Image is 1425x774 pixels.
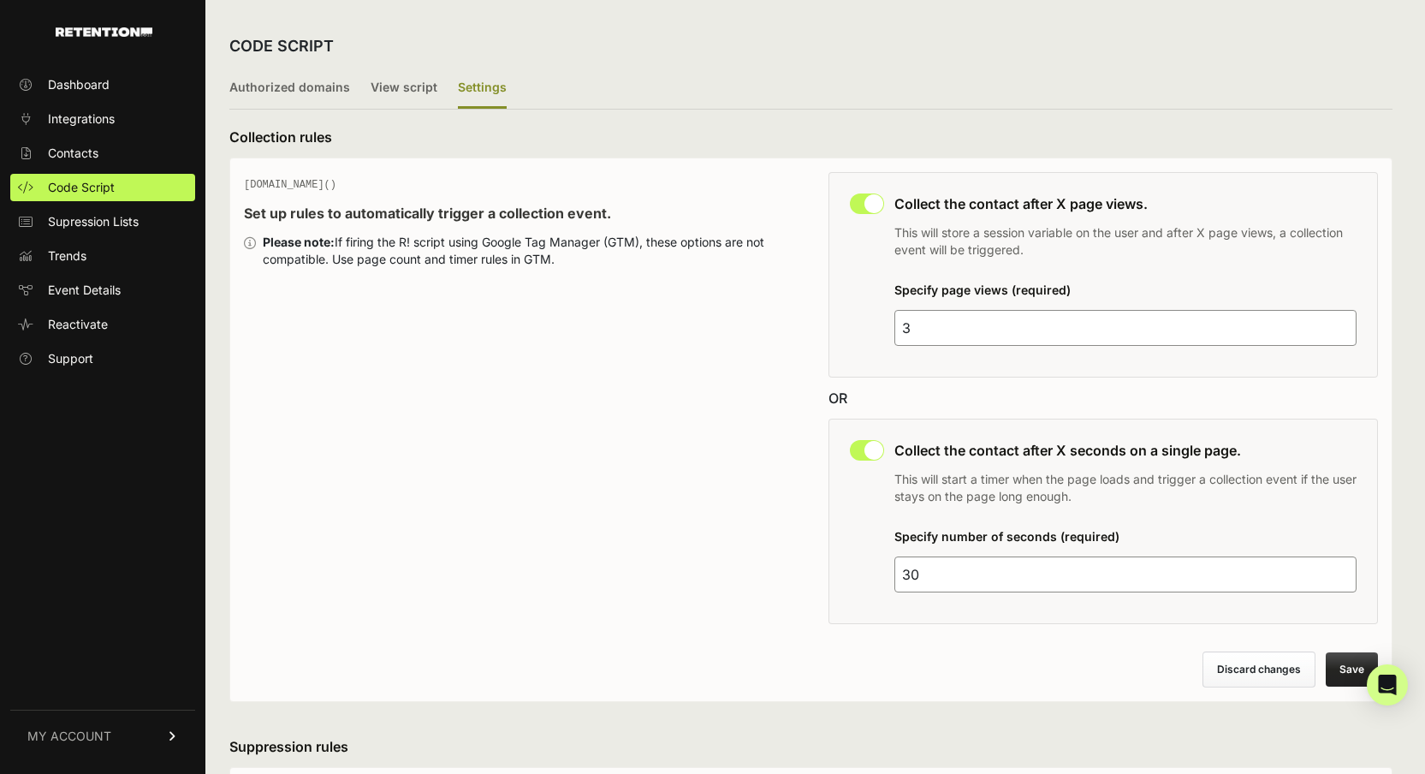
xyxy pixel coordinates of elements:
a: Dashboard [10,71,195,98]
p: This will store a session variable on the user and after X page views, a collection event will be... [894,224,1357,259]
span: [DOMAIN_NAME]() [244,179,336,191]
a: MY ACCOUNT [10,710,195,762]
h3: Suppression rules [229,736,1392,757]
span: Integrations [48,110,115,128]
span: Support [48,350,93,367]
span: Dashboard [48,76,110,93]
span: Trends [48,247,86,265]
h3: Collect the contact after X seconds on a single page. [894,440,1357,461]
h3: Collect the contact after X page views. [894,193,1357,214]
span: Reactivate [48,316,108,333]
h3: Collection rules [229,127,1392,147]
label: Settings [458,68,507,109]
span: MY ACCOUNT [27,728,111,745]
div: Open Intercom Messenger [1367,664,1408,706]
button: Save [1326,652,1378,687]
label: Authorized domains [229,68,350,109]
button: Discard changes [1202,652,1315,688]
a: Reactivate [10,311,195,338]
a: Trends [10,242,195,270]
div: If firing the R! script using Google Tag Manager (GTM), these options are not compatible. Use pag... [263,234,794,268]
h2: CODE SCRIPT [229,34,334,58]
a: Supression Lists [10,208,195,235]
label: View script [371,68,437,109]
div: OR [828,388,1379,408]
img: Retention.com [56,27,152,37]
input: 25 [894,557,1357,592]
span: Supression Lists [48,213,139,230]
a: Integrations [10,105,195,133]
span: Code Script [48,179,115,196]
strong: Please note: [263,235,335,249]
label: Specify page views (required) [894,283,1071,297]
a: Event Details [10,277,195,304]
input: 4 [894,310,1357,346]
p: This will start a timer when the page loads and trigger a collection event if the user stays on t... [894,471,1357,505]
span: Event Details [48,282,121,299]
a: Support [10,345,195,372]
a: Contacts [10,140,195,167]
a: Code Script [10,174,195,201]
strong: Set up rules to automatically trigger a collection event. [244,205,611,222]
span: Contacts [48,145,98,162]
label: Specify number of seconds (required) [894,529,1119,544]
